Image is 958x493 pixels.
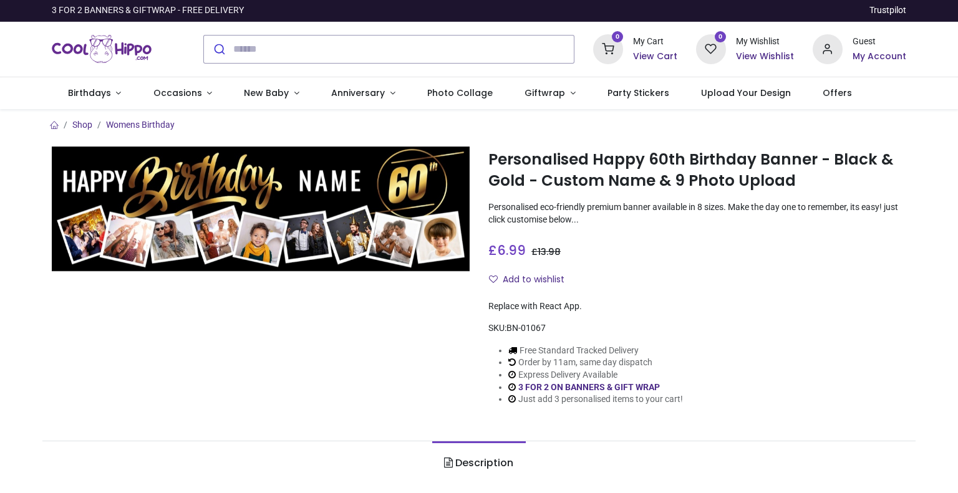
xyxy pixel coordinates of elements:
li: Free Standard Tracked Delivery [508,345,683,357]
a: 0 [593,43,623,53]
a: 0 [696,43,726,53]
a: Occasions [137,77,228,110]
a: Giftwrap [508,77,591,110]
button: Add to wishlistAdd to wishlist [488,269,575,290]
h1: Personalised Happy 60th Birthday Banner - Black & Gold - Custom Name & 9 Photo Upload [488,149,906,192]
span: Giftwrap [525,87,565,99]
li: Just add 3 personalised items to your cart! [508,393,683,406]
span: Occasions [153,87,202,99]
sup: 0 [612,31,624,43]
span: New Baby [244,87,289,99]
a: Womens Birthday [106,120,175,130]
span: £ [531,246,561,258]
button: Submit [204,36,233,63]
sup: 0 [715,31,727,43]
a: Shop [72,120,92,130]
a: Trustpilot [869,4,906,17]
a: View Wishlist [736,50,794,63]
span: BN-01067 [506,323,546,333]
li: Express Delivery Available [508,369,683,381]
img: Cool Hippo [52,32,152,67]
div: My Cart [633,36,677,48]
a: View Cart [633,50,677,63]
a: 3 FOR 2 ON BANNERS & GIFT WRAP [518,382,660,392]
span: 13.98 [538,246,561,258]
span: 6.99 [497,241,526,259]
a: My Account [853,50,906,63]
span: Offers [823,87,852,99]
div: SKU: [488,322,906,335]
span: Photo Collage [427,87,493,99]
div: Guest [853,36,906,48]
span: Birthdays [68,87,111,99]
div: My Wishlist [736,36,794,48]
a: Description [432,441,525,485]
div: 3 FOR 2 BANNERS & GIFTWRAP - FREE DELIVERY [52,4,244,17]
a: Anniversary [315,77,411,110]
span: Party Stickers [607,87,669,99]
i: Add to wishlist [489,275,498,284]
img: Personalised Happy 60th Birthday Banner - Black & Gold - Custom Name & 9 Photo Upload [52,146,470,272]
div: Replace with React App. [488,300,906,313]
span: £ [488,241,526,259]
span: Anniversary [331,87,385,99]
span: Upload Your Design [701,87,791,99]
p: Personalised eco-friendly premium banner available in 8 sizes. Make the day one to remember, its ... [488,201,906,226]
li: Order by 11am, same day dispatch [508,357,683,369]
a: Logo of Cool Hippo [52,32,152,67]
a: New Baby [228,77,316,110]
a: Birthdays [52,77,137,110]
